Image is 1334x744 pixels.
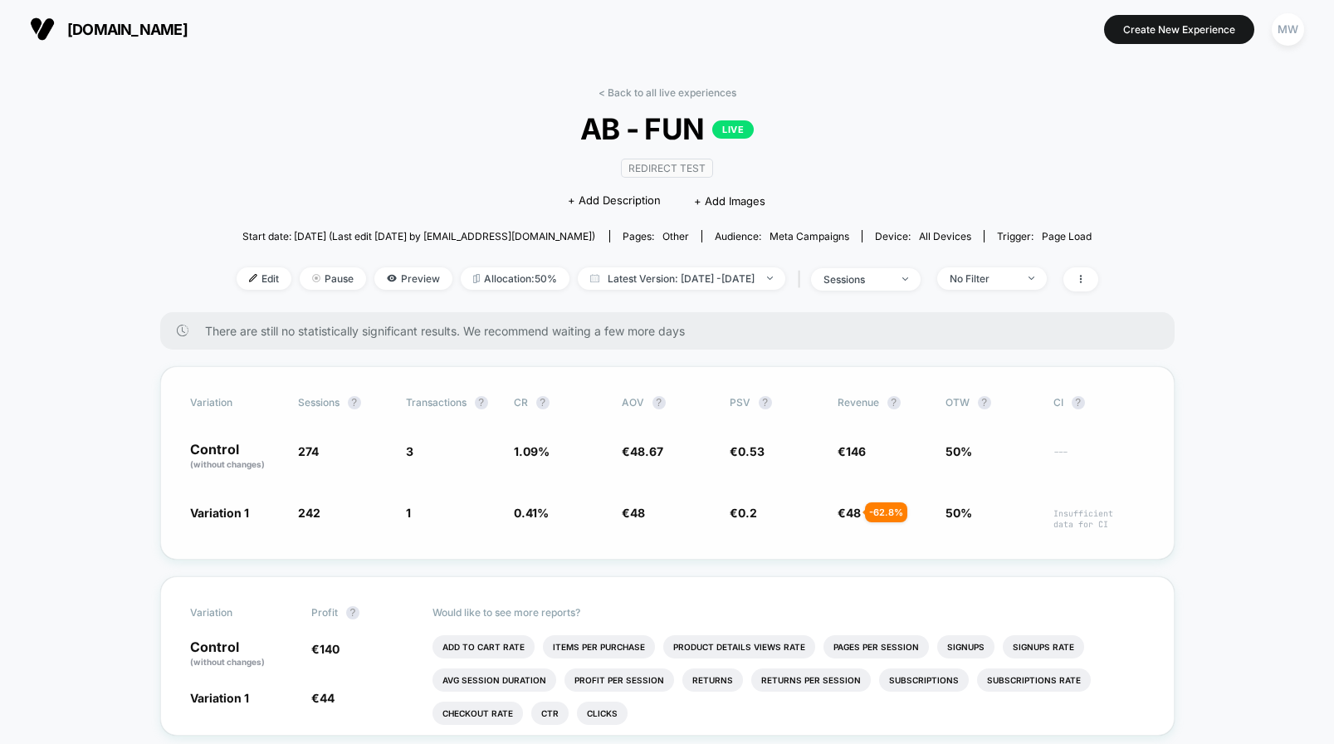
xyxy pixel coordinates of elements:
button: ? [652,396,666,409]
div: No Filter [950,272,1016,285]
button: ? [346,606,359,619]
span: 48 [846,506,861,520]
button: [DOMAIN_NAME] [25,16,193,42]
li: Profit Per Session [564,668,674,692]
img: edit [249,274,257,282]
span: AOV [622,396,644,409]
span: Pause [300,267,366,290]
button: ? [348,396,361,409]
p: Control [190,640,295,668]
span: There are still no statistically significant results. We recommend waiting a few more days [205,324,1141,338]
button: ? [978,396,991,409]
span: Start date: [DATE] (Last edit [DATE] by [EMAIL_ADDRESS][DOMAIN_NAME]) [242,230,595,242]
img: calendar [590,274,599,282]
span: € [622,506,645,520]
span: Edit [237,267,291,290]
span: € [838,506,861,520]
span: CR [514,396,528,409]
span: Insufficient data for CI [1053,508,1145,530]
span: 242 [298,506,320,520]
span: | [794,267,811,291]
div: - 62.8 % [865,502,907,522]
button: ? [475,396,488,409]
span: (without changes) [190,657,265,667]
div: Trigger: [997,230,1092,242]
span: 44 [320,691,335,705]
img: end [902,277,908,281]
span: PSV [730,396,750,409]
span: € [838,444,866,458]
span: 274 [298,444,319,458]
div: Pages: [623,230,689,242]
span: Variation 1 [190,691,249,705]
div: sessions [823,273,890,286]
span: 3 [406,444,413,458]
li: Signups [937,635,994,658]
span: CI [1053,396,1145,409]
span: 0.2 [738,506,757,520]
img: rebalance [473,274,480,283]
span: Profit [311,606,338,619]
span: Variation 1 [190,506,249,520]
button: Create New Experience [1104,15,1254,44]
span: 146 [846,444,866,458]
span: Allocation: 50% [461,267,569,290]
span: --- [1053,447,1145,471]
li: Add To Cart Rate [432,635,535,658]
span: € [311,642,340,656]
span: Preview [374,267,452,290]
span: 140 [320,642,340,656]
li: Clicks [577,702,628,725]
span: Latest Version: [DATE] - [DATE] [578,267,785,290]
span: Sessions [298,396,340,409]
div: MW [1272,13,1304,46]
span: 0.41 % [514,506,549,520]
img: Visually logo [30,17,55,42]
span: Variation [190,396,281,409]
button: ? [887,396,901,409]
img: end [767,277,773,280]
li: Subscriptions [879,668,969,692]
span: (without changes) [190,459,265,469]
span: € [622,444,663,458]
div: Audience: [715,230,849,242]
span: + Add Description [568,193,661,209]
button: ? [536,396,550,409]
li: Pages Per Session [823,635,929,658]
span: Device: [862,230,984,242]
span: € [311,691,335,705]
li: Product Details Views Rate [663,635,815,658]
span: 1 [406,506,411,520]
span: Page Load [1042,230,1092,242]
span: Transactions [406,396,467,409]
button: MW [1267,12,1309,46]
li: Items Per Purchase [543,635,655,658]
span: + Add Images [694,194,765,208]
span: Variation [190,606,281,619]
span: all devices [919,230,971,242]
li: Returns [682,668,743,692]
span: 50% [946,444,972,458]
span: 1.09 % [514,444,550,458]
li: Returns Per Session [751,668,871,692]
span: 48 [630,506,645,520]
span: 48.67 [630,444,663,458]
li: Checkout Rate [432,702,523,725]
li: Avg Session Duration [432,668,556,692]
span: Redirect Test [621,159,713,178]
img: end [1029,277,1034,280]
button: ? [759,396,772,409]
span: [DOMAIN_NAME] [67,21,188,38]
img: end [312,274,320,282]
button: ? [1072,396,1085,409]
li: Subscriptions Rate [977,668,1091,692]
a: < Back to all live experiences [599,86,736,99]
span: 50% [946,506,972,520]
p: Control [190,443,281,471]
span: € [730,444,765,458]
p: Would like to see more reports? [432,606,1145,619]
span: € [730,506,757,520]
span: other [662,230,689,242]
span: Meta campaigns [770,230,849,242]
span: AB - FUN [279,111,1054,146]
